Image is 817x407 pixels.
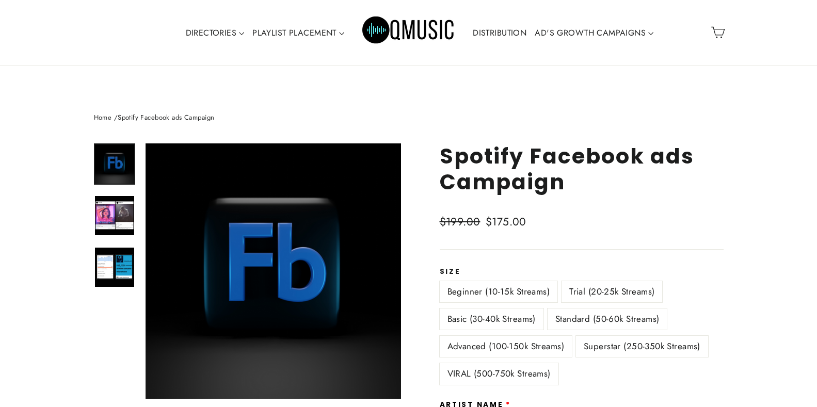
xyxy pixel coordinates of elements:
[248,21,348,45] a: PLAYLIST PLACEMENT
[531,21,658,45] a: AD'S GROWTH CAMPAIGNS
[440,268,724,276] label: Size
[95,248,134,287] img: Spotify Facebook ads Campaign
[95,196,134,235] img: Spotify Facebook ads Campaign
[94,112,112,122] a: Home
[548,308,667,330] label: Standard (50-60k Streams)
[440,214,480,230] span: $199.00
[440,336,572,357] label: Advanced (100-150k Streams)
[362,9,455,56] img: Q Music Promotions
[440,363,558,384] label: VIRAL (500-750k Streams)
[149,3,668,63] div: Primary
[486,214,526,230] span: $175.00
[95,144,134,184] img: Spotify Facebook ads Campaign
[182,21,249,45] a: DIRECTORIES
[440,308,543,330] label: Basic (30-40k Streams)
[440,281,558,302] label: Beginner (10-15k Streams)
[562,281,662,302] label: Trial (20-25k Streams)
[576,336,708,357] label: Superstar (250-350k Streams)
[440,143,724,194] h1: Spotify Facebook ads Campaign
[94,112,724,123] nav: breadcrumbs
[114,112,118,122] span: /
[469,21,531,45] a: DISTRIBUTION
